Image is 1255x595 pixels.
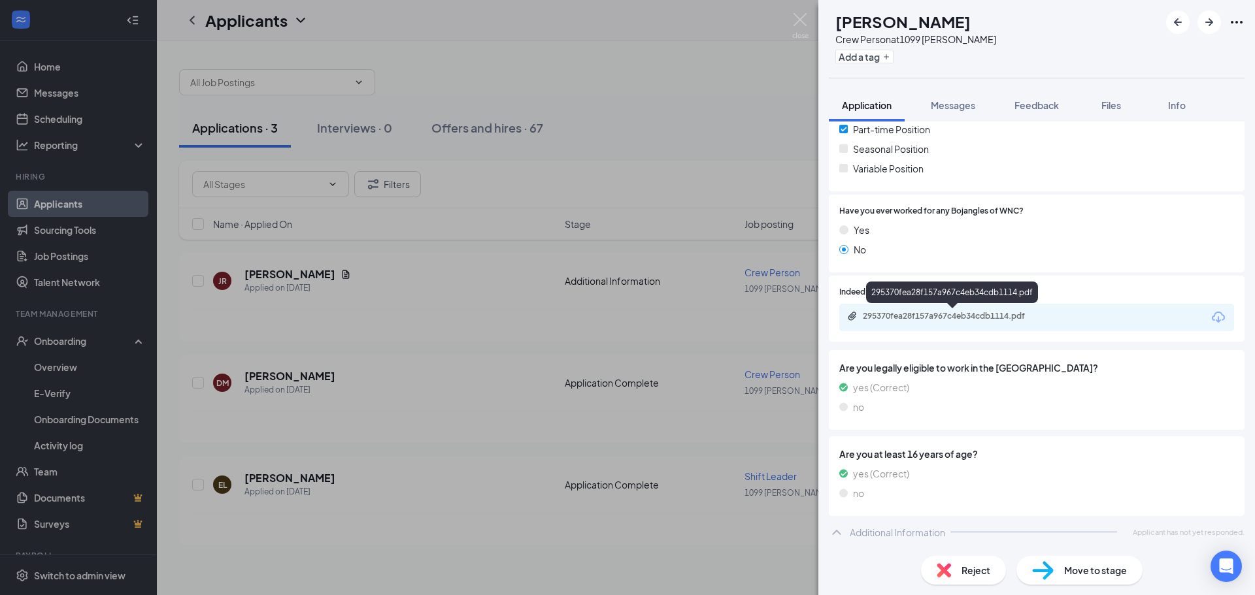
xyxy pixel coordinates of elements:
button: ArrowRight [1197,10,1221,34]
span: Indeed Resume [839,286,897,298]
span: no [853,486,864,500]
span: Seasonal Position [853,142,929,156]
span: Files [1101,99,1121,111]
span: Yes [854,223,869,237]
span: yes (Correct) [853,466,909,481]
span: Are you legally eligible to work in the [GEOGRAPHIC_DATA]? [839,361,1234,375]
h1: [PERSON_NAME] [835,10,971,33]
span: Variable Position [853,161,924,176]
svg: Download [1211,310,1226,325]
a: Paperclip295370fea28f157a967c4eb34cdb1114.pdf [847,311,1059,323]
span: Info [1168,99,1186,111]
button: ArrowLeftNew [1166,10,1190,34]
div: 295370fea28f157a967c4eb34cdb1114.pdf [866,281,1038,303]
div: Additional Information [850,526,945,539]
span: Feedback [1014,99,1059,111]
div: Open Intercom Messenger [1211,551,1242,582]
span: Messages [931,99,975,111]
svg: Ellipses [1229,14,1245,30]
span: Application [842,99,892,111]
div: Crew Person at 1099 [PERSON_NAME] [835,33,996,46]
span: Move to stage [1064,563,1127,577]
span: no [853,400,864,414]
svg: ArrowLeftNew [1170,14,1186,30]
span: Have you ever worked for any Bojangles of WNC? [839,205,1024,217]
span: Reject [962,563,990,577]
span: yes (Correct) [853,380,909,394]
button: PlusAdd a tag [835,50,894,63]
svg: Plus [882,53,890,61]
svg: ChevronUp [829,524,845,540]
svg: ArrowRight [1201,14,1217,30]
div: 295370fea28f157a967c4eb34cdb1114.pdf [863,311,1046,321]
span: No [854,242,866,257]
span: Applicant has not yet responded. [1133,526,1245,538]
svg: Paperclip [847,311,858,321]
span: Part-time Position [853,122,930,137]
span: Are you at least 16 years of age? [839,447,1234,461]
